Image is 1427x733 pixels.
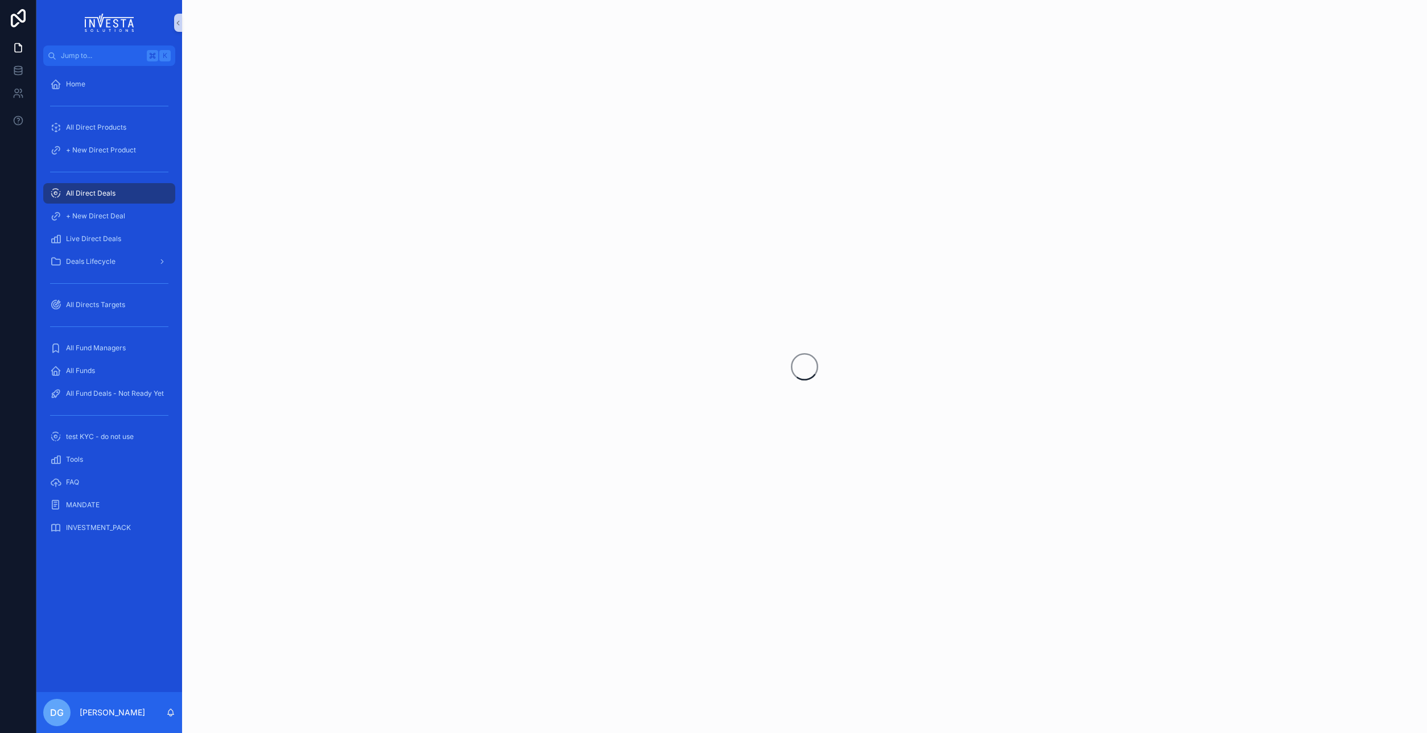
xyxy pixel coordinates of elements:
a: Deals Lifecycle [43,251,175,272]
span: INVESTMENT_PACK [66,523,131,532]
a: All Fund Managers [43,338,175,358]
a: test KYC - do not use [43,426,175,447]
a: All Direct Deals [43,183,175,204]
span: FAQ [66,478,79,487]
span: All Fund Managers [66,343,126,353]
a: MANDATE [43,495,175,515]
a: Tools [43,449,175,470]
span: All Funds [66,366,95,375]
a: All Direct Products [43,117,175,138]
a: INVESTMENT_PACK [43,517,175,538]
span: All Direct Deals [66,189,116,198]
span: Jump to... [61,51,142,60]
span: All Direct Products [66,123,126,132]
span: All Fund Deals - Not Ready Yet [66,389,164,398]
span: + New Direct Deal [66,212,125,221]
a: + New Direct Product [43,140,175,160]
span: All Directs Targets [66,300,125,309]
span: K [160,51,170,60]
a: Home [43,74,175,94]
a: FAQ [43,472,175,492]
span: MANDATE [66,500,100,510]
a: All Directs Targets [43,295,175,315]
span: Live Direct Deals [66,234,121,243]
span: Deals Lifecycle [66,257,116,266]
a: + New Direct Deal [43,206,175,226]
button: Jump to...K [43,45,175,66]
span: test KYC - do not use [66,432,134,441]
a: All Fund Deals - Not Ready Yet [43,383,175,404]
span: DG [50,706,64,719]
span: Tools [66,455,83,464]
p: [PERSON_NAME] [80,707,145,718]
span: Home [66,80,85,89]
span: + New Direct Product [66,146,136,155]
div: scrollable content [36,66,182,553]
a: Live Direct Deals [43,229,175,249]
img: App logo [85,14,134,32]
a: All Funds [43,361,175,381]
